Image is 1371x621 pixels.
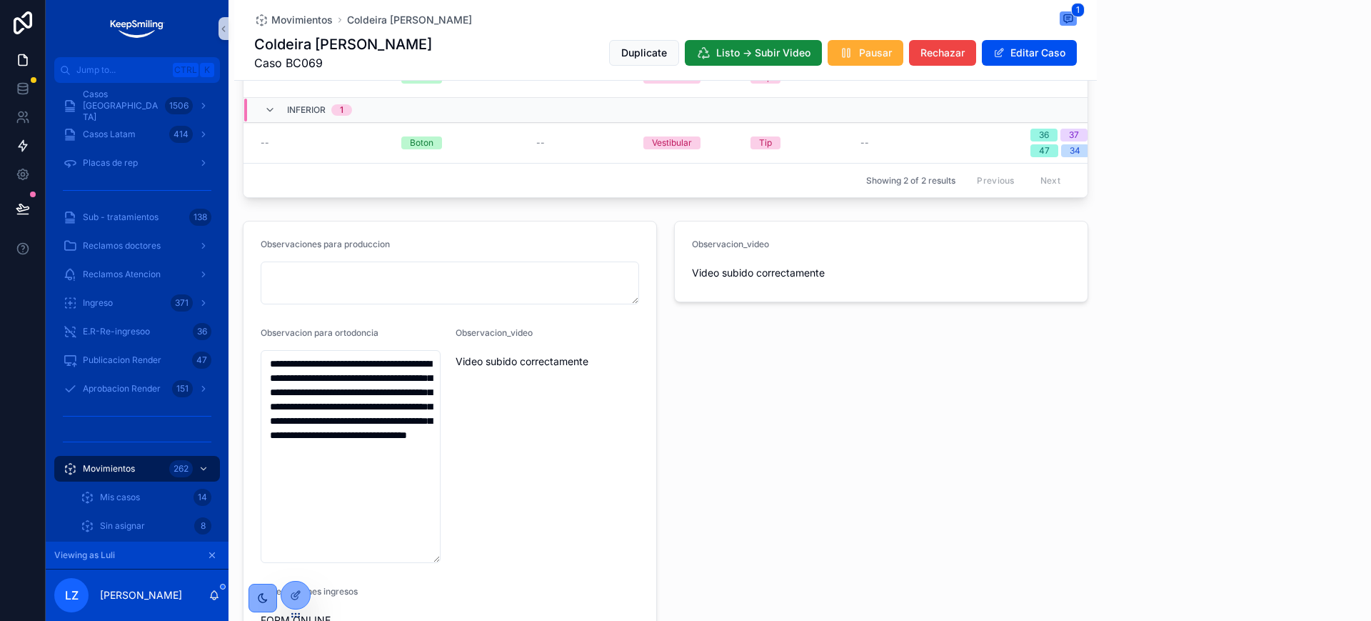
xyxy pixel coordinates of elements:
[609,40,679,66] button: Duplicate
[54,347,220,373] a: Publicacion Render47
[100,520,145,532] span: Sin asignar
[54,121,220,147] a: Casos Latam414
[1060,11,1077,29] button: 1
[54,290,220,316] a: Ingreso371
[71,513,220,539] a: Sin asignar8
[54,550,115,561] span: Viewing as Luli
[254,34,432,54] h1: Coldeira [PERSON_NAME]
[83,326,150,337] span: E.R-Re-ingresoo
[100,492,140,503] span: Mis casos
[860,137,869,149] span: --
[982,40,1077,66] button: Editar Caso
[54,456,220,482] a: Movimientos262
[287,104,326,116] span: Inferior
[83,89,159,123] span: Casos [GEOGRAPHIC_DATA]
[1039,129,1049,141] div: 36
[201,64,213,76] span: K
[192,352,211,369] div: 47
[83,383,161,394] span: Aprobacion Render
[652,136,692,149] div: Vestibular
[83,297,113,309] span: Ingreso
[828,40,903,66] button: Pausar
[456,327,533,338] span: Observacion_video
[1071,3,1085,17] span: 1
[410,136,433,149] div: Boton
[254,54,432,71] span: Caso BC069
[83,129,136,140] span: Casos Latam
[83,354,161,366] span: Publicacion Render
[261,327,378,338] span: Observacion para ortodoncia
[54,319,220,344] a: E.R-Re-ingresoo36
[692,239,769,249] span: Observacion_video
[165,97,193,114] div: 1506
[54,150,220,176] a: Placas de rep
[76,64,167,76] span: Jump to...
[173,63,199,77] span: Ctrl
[1069,129,1079,141] div: 37
[692,266,875,280] span: Video subido correctamente
[920,46,965,60] span: Rechazar
[536,137,545,149] span: --
[54,93,220,119] a: Casos [GEOGRAPHIC_DATA]1506
[347,13,472,27] a: Coldeira [PERSON_NAME]
[456,354,639,369] span: Video subido correctamente
[859,46,892,60] span: Pausar
[759,136,772,149] div: Tip
[685,40,822,66] button: Listo -> Subir Video
[54,233,220,259] a: Reclamos doctores
[83,157,138,169] span: Placas de rep
[261,239,390,249] span: Observaciones para produccion
[83,240,161,252] span: Reclamos doctores
[54,204,220,230] a: Sub - tratamientos138
[1039,144,1050,157] div: 47
[193,323,211,340] div: 36
[340,104,343,116] div: 1
[172,380,193,397] div: 151
[83,269,161,280] span: Reclamos Atencion
[100,588,182,602] p: [PERSON_NAME]
[83,212,159,223] span: Sub - tratamientos
[271,13,333,27] span: Movimientos
[621,46,667,60] span: Duplicate
[194,517,211,535] div: 8
[71,485,220,510] a: Mis casos14
[169,126,193,143] div: 414
[169,460,193,477] div: 262
[54,262,220,287] a: Reclamos Atencion
[866,175,955,187] span: Showing 2 of 2 results
[54,57,220,83] button: Jump to...CtrlK
[83,463,135,475] span: Movimientos
[65,587,79,604] span: LZ
[171,294,193,312] div: 371
[194,489,211,506] div: 14
[109,17,165,40] img: App logo
[1070,144,1080,157] div: 34
[254,13,333,27] a: Movimientos
[909,40,976,66] button: Rechazar
[54,376,220,402] a: Aprobacion Render151
[189,209,211,226] div: 138
[261,137,269,149] span: --
[46,83,228,542] div: scrollable content
[716,46,810,60] span: Listo -> Subir Video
